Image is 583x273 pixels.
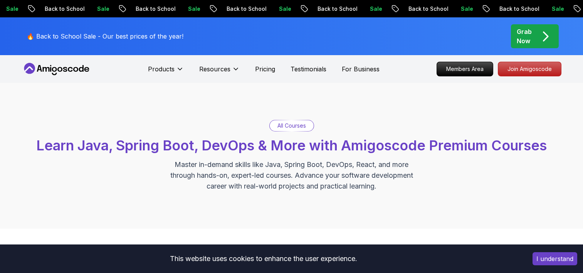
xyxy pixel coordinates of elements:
[542,5,567,13] p: Sale
[178,5,203,13] p: Sale
[360,5,385,13] p: Sale
[498,62,561,76] a: Join Amigoscode
[148,64,175,74] p: Products
[437,62,493,76] p: Members Area
[162,159,421,192] p: Master in-demand skills like Java, Spring Boot, DevOps, React, and more through hands-on, expert-...
[148,64,184,80] button: Products
[498,62,561,76] p: Join Amigoscode
[451,5,476,13] p: Sale
[277,122,306,130] p: All Courses
[87,5,112,13] p: Sale
[27,32,183,41] p: 🔥 Back to School Sale - Our best prices of the year!
[217,5,269,13] p: Back to School
[308,5,360,13] p: Back to School
[269,5,294,13] p: Sale
[255,64,275,74] a: Pricing
[35,5,87,13] p: Back to School
[6,250,521,267] div: This website uses cookies to enhance the user experience.
[291,64,326,74] a: Testimonials
[490,5,542,13] p: Back to School
[199,64,240,80] button: Resources
[517,27,532,45] p: Grab Now
[199,64,230,74] p: Resources
[533,252,577,265] button: Accept cookies
[437,62,493,76] a: Members Area
[36,137,547,154] span: Learn Java, Spring Boot, DevOps & More with Amigoscode Premium Courses
[342,64,380,74] a: For Business
[399,5,451,13] p: Back to School
[126,5,178,13] p: Back to School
